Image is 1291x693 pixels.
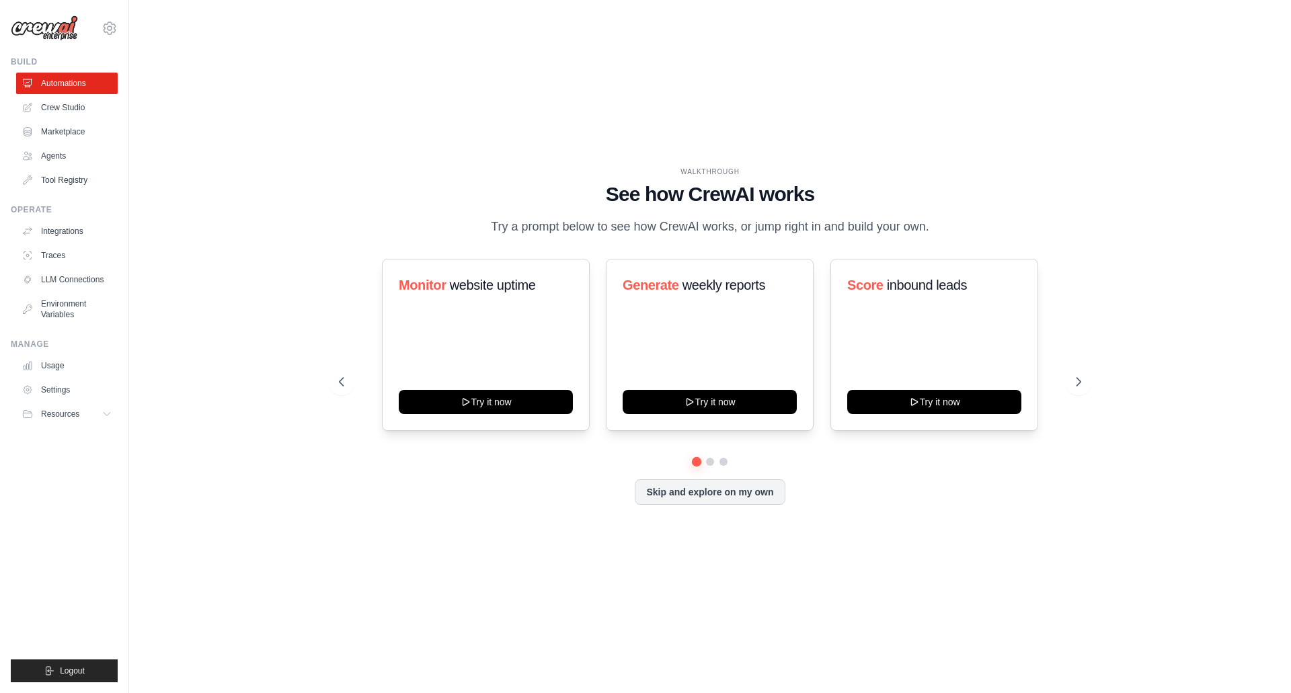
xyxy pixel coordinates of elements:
[399,278,446,292] span: Monitor
[11,56,118,67] div: Build
[847,278,884,292] span: Score
[623,278,679,292] span: Generate
[16,169,118,191] a: Tool Registry
[16,355,118,376] a: Usage
[16,121,118,142] a: Marketplace
[11,204,118,215] div: Operate
[635,479,785,505] button: Skip and explore on my own
[484,217,936,237] p: Try a prompt below to see how CrewAI works, or jump right in and build your own.
[16,293,118,325] a: Environment Variables
[886,278,966,292] span: inbound leads
[16,97,118,118] a: Crew Studio
[399,390,573,414] button: Try it now
[60,665,85,676] span: Logout
[339,182,1081,206] h1: See how CrewAI works
[623,390,797,414] button: Try it now
[339,167,1081,177] div: WALKTHROUGH
[682,278,765,292] span: weekly reports
[11,339,118,350] div: Manage
[16,220,118,242] a: Integrations
[11,15,78,41] img: Logo
[16,245,118,266] a: Traces
[16,269,118,290] a: LLM Connections
[11,659,118,682] button: Logout
[16,403,118,425] button: Resources
[41,409,79,419] span: Resources
[16,73,118,94] a: Automations
[16,379,118,401] a: Settings
[450,278,536,292] span: website uptime
[1224,628,1291,693] iframe: Chat Widget
[847,390,1021,414] button: Try it now
[16,145,118,167] a: Agents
